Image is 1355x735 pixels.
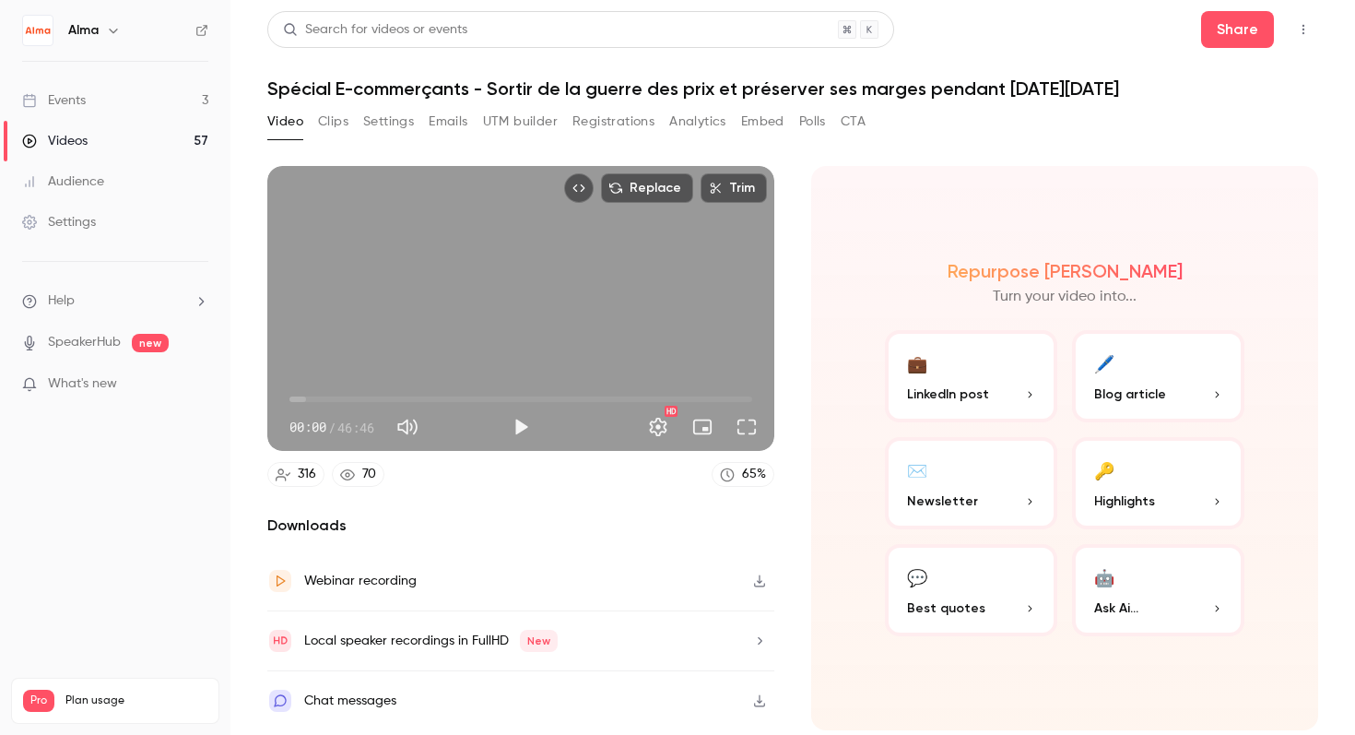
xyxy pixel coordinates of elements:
button: Emails [429,107,467,136]
div: Local speaker recordings in FullHD [304,630,558,652]
div: Events [22,91,86,110]
a: 70 [332,462,384,487]
div: 🔑 [1094,456,1114,484]
button: 💬Best quotes [885,544,1057,636]
a: 316 [267,462,324,487]
button: Video [267,107,303,136]
div: Webinar recording [304,570,417,592]
span: new [132,334,169,352]
button: UTM builder [483,107,558,136]
span: Plan usage [65,694,207,708]
button: Play [502,409,539,445]
button: 🤖Ask Ai... [1072,544,1244,636]
span: 00:00 [289,418,326,437]
a: SpeakerHub [48,333,121,352]
button: Registrations [572,107,654,136]
button: Embed [741,107,784,136]
span: Pro [23,690,54,712]
button: Replace [601,173,693,203]
button: Embed video [564,173,594,203]
span: 46:46 [337,418,374,437]
div: 🖊️ [1094,349,1114,377]
a: 65% [712,462,774,487]
div: Videos [22,132,88,150]
h2: Downloads [267,515,774,537]
div: Settings [22,213,96,231]
span: / [328,418,336,437]
button: Settings [640,409,677,445]
button: Settings [363,107,414,136]
div: 316 [298,465,316,484]
button: Clips [318,107,348,136]
button: Mute [389,409,426,445]
span: Newsletter [907,492,978,511]
h6: Alma [68,21,99,40]
button: 💼LinkedIn post [885,330,1057,422]
button: Full screen [728,409,765,445]
button: Polls [799,107,826,136]
div: 00:00 [289,418,374,437]
div: 70 [362,465,376,484]
button: ✉️Newsletter [885,437,1057,529]
button: Top Bar Actions [1289,15,1318,44]
div: Chat messages [304,690,396,712]
h2: Repurpose [PERSON_NAME] [948,260,1183,282]
span: Ask Ai... [1094,599,1138,618]
div: 65 % [742,465,766,484]
div: Audience [22,172,104,191]
span: LinkedIn post [907,385,989,404]
span: Highlights [1094,492,1155,511]
img: Alma [23,16,53,45]
div: HD [665,406,677,417]
button: Trim [701,173,767,203]
span: New [520,630,558,652]
div: 💬 [907,563,927,591]
button: Analytics [669,107,726,136]
button: Share [1201,11,1274,48]
div: 💼 [907,349,927,377]
button: 🖊️Blog article [1072,330,1244,422]
h1: Spécial E-commerçants - Sortir de la guerre des prix et préserver ses marges pendant [DATE][DATE] [267,77,1318,100]
li: help-dropdown-opener [22,291,208,311]
span: Best quotes [907,599,985,618]
div: Search for videos or events [283,20,467,40]
button: Turn on miniplayer [684,409,721,445]
button: CTA [841,107,866,136]
button: 🔑Highlights [1072,437,1244,529]
span: What's new [48,374,117,394]
span: Blog article [1094,385,1166,404]
span: Help [48,291,75,311]
iframe: Noticeable Trigger [186,376,208,393]
div: 🤖 [1094,563,1114,591]
p: Turn your video into... [993,286,1137,308]
div: ✉️ [907,456,927,484]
